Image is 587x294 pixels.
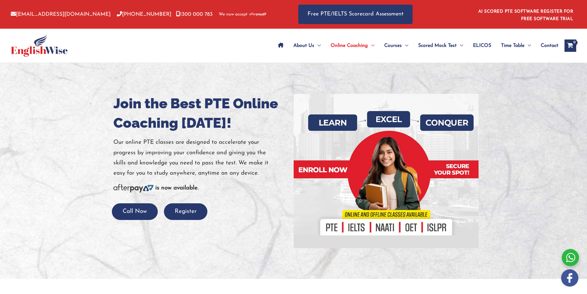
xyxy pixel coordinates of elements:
[155,185,198,191] b: is now available.
[11,35,68,57] img: cropped-ew-logo
[496,35,536,56] a: Time TableMenu Toggle
[249,13,266,16] img: Afterpay-Logo
[314,35,321,56] span: Menu Toggle
[298,5,413,24] a: Free PTE/IELTS Scorecard Assessment
[176,12,213,17] a: 1300 000 783
[112,203,158,220] button: Call Now
[293,35,314,56] span: About Us
[418,35,457,56] span: Scored Mock Test
[413,35,468,56] a: Scored Mock TestMenu Toggle
[524,35,531,56] span: Menu Toggle
[402,35,408,56] span: Menu Toggle
[112,209,158,214] a: Call Now
[219,11,247,18] span: We now accept
[478,9,573,21] a: AI SCORED PTE SOFTWARE REGISTER FOR FREE SOFTWARE TRIAL
[541,35,558,56] span: Contact
[288,35,326,56] a: About UsMenu Toggle
[331,35,368,56] span: Online Coaching
[164,209,207,214] a: Register
[379,35,413,56] a: CoursesMenu Toggle
[164,203,207,220] button: Register
[368,35,374,56] span: Menu Toggle
[473,35,491,56] span: ELICOS
[501,35,524,56] span: Time Table
[561,269,578,287] img: white-facebook.png
[384,35,402,56] span: Courses
[113,184,153,193] img: Afterpay-Logo
[565,39,576,52] a: View Shopping Cart, empty
[468,35,496,56] a: ELICOS
[457,35,463,56] span: Menu Toggle
[117,12,171,17] a: [PHONE_NUMBER]
[475,4,576,24] aside: Header Widget 1
[273,35,558,56] nav: Site Navigation: Main Menu
[326,35,379,56] a: Online CoachingMenu Toggle
[113,137,289,178] p: Our online PTE classes are designed to accelerate your progress by improving your confidence and ...
[113,94,289,133] h1: Join the Best PTE Online Coaching [DATE]!
[11,12,111,17] a: [EMAIL_ADDRESS][DOMAIN_NAME]
[536,35,558,56] a: Contact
